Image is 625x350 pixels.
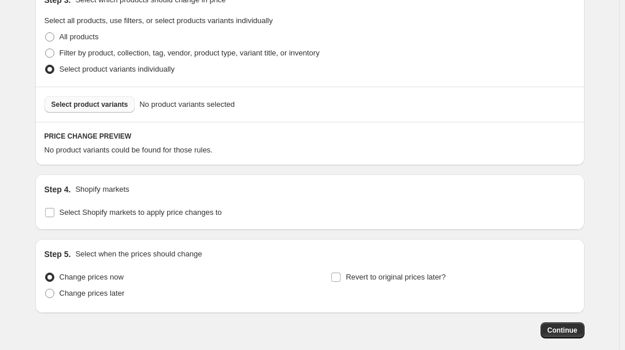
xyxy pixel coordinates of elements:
[75,248,202,260] p: Select when the prices should change
[60,289,125,297] span: Change prices later
[45,184,71,195] h2: Step 4.
[60,208,222,217] span: Select Shopify markets to apply price changes to
[548,326,578,335] span: Continue
[346,273,446,281] span: Revert to original prices later?
[45,146,213,154] span: No product variants could be found for those rules.
[51,100,128,109] span: Select product variants
[60,49,320,57] span: Filter by product, collection, tag, vendor, product type, variant title, or inventory
[45,96,135,113] button: Select product variants
[541,322,585,338] button: Continue
[60,32,99,41] span: All products
[45,132,575,141] h6: PRICE CHANGE PREVIEW
[75,184,129,195] p: Shopify markets
[45,16,273,25] span: Select all products, use filters, or select products variants individually
[45,248,71,260] h2: Step 5.
[60,273,124,281] span: Change prices now
[60,65,175,73] span: Select product variants individually
[139,99,235,110] span: No product variants selected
